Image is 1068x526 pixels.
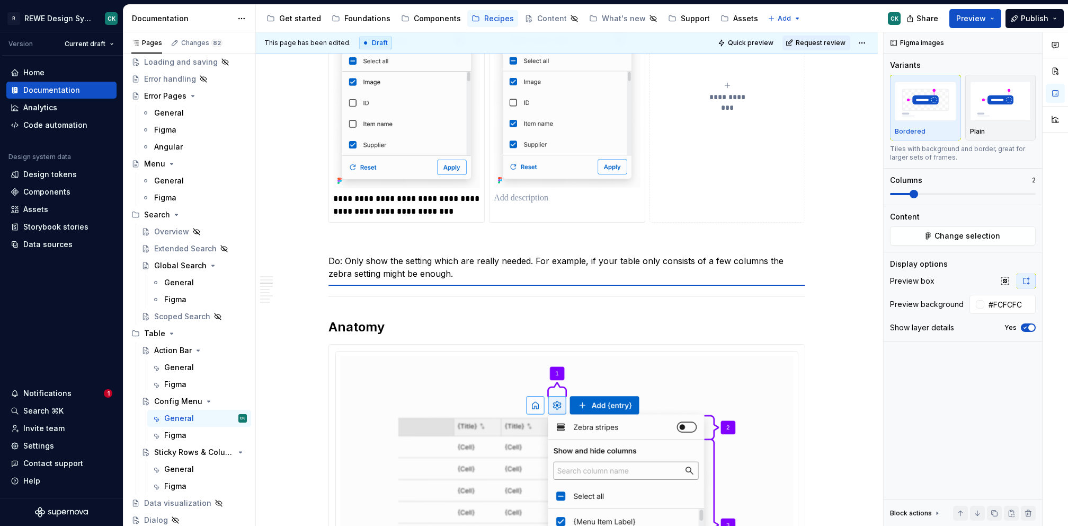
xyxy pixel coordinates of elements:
div: Assets [733,13,758,24]
div: General [164,413,194,424]
div: Menu [144,159,165,169]
div: Action Bar [154,345,192,356]
div: Figma [154,125,176,135]
div: Data sources [23,239,73,250]
div: Design system data [8,153,71,161]
button: Share [901,9,945,28]
div: Documentation [132,13,232,24]
a: Support [664,10,714,27]
div: Loading and saving [144,57,218,67]
button: Preview [949,9,1001,28]
p: Do: Only show the setting which are really needed. For example, if your table only consists of a ... [328,255,805,280]
a: General [147,461,251,478]
a: General [147,359,251,376]
p: Bordered [895,127,925,136]
a: Loading and saving [127,54,251,71]
div: Data visualization [144,498,211,509]
div: Search [144,209,170,220]
div: CK [108,14,115,23]
div: General [164,277,194,288]
span: Current draft [65,40,105,48]
button: Contact support [6,455,117,472]
a: General [137,104,251,121]
a: Data sources [6,236,117,253]
div: Changes [181,39,222,47]
div: Display options [890,259,948,269]
div: Figma [164,430,186,441]
div: Error handling [144,74,196,84]
a: General [147,274,251,291]
a: Figma [137,121,251,138]
a: Scoped Search [137,308,251,325]
h2: Anatomy [328,319,805,336]
div: Show layer details [890,322,954,333]
span: This page has been edited. [264,39,351,47]
button: placeholderBordered [890,75,961,141]
span: Quick preview [728,39,773,47]
div: Block actions [890,509,932,518]
div: Table [127,325,251,342]
a: Config Menu [137,393,251,410]
a: Global Search [137,257,251,274]
div: Search ⌘K [23,406,64,416]
div: Block actions [890,506,941,521]
a: Assets [6,201,117,218]
div: General [164,464,194,475]
button: RREWE Design SystemCK [2,7,121,30]
span: Share [916,13,938,24]
div: Figma [154,192,176,203]
a: Menu [127,155,251,172]
div: Columns [890,175,922,186]
span: Request review [796,39,845,47]
a: What's new [585,10,662,27]
div: R [7,12,20,25]
div: Variants [890,60,921,71]
svg: Supernova Logo [35,507,88,518]
div: Analytics [23,102,57,113]
div: Overview [154,226,189,237]
button: Notifications1 [6,385,117,402]
a: Code automation [6,117,117,134]
div: Global Search [154,260,207,271]
div: Recipes [484,13,514,24]
a: Storybook stories [6,218,117,235]
div: Invite team [23,423,65,434]
img: placeholder [895,82,956,120]
div: Table [144,328,165,339]
a: Action Bar [137,342,251,359]
button: placeholderPlain [965,75,1036,141]
div: Code automation [23,120,87,130]
a: General [137,172,251,189]
div: Extended Search [154,243,217,254]
div: Notifications [23,388,72,399]
div: Preview background [890,299,964,310]
a: Error handling [127,71,251,87]
a: Data visualization [127,495,251,512]
a: Documentation [6,82,117,99]
div: Home [23,67,44,78]
div: Settings [23,441,54,451]
div: Content [890,212,920,222]
div: Scoped Search [154,311,210,322]
div: Get started [279,13,321,24]
span: Preview [956,13,986,24]
div: Angular [154,142,183,152]
span: 82 [211,39,222,47]
a: Recipes [467,10,518,27]
a: Angular [137,138,251,155]
div: Figma [164,481,186,492]
div: Config Menu [154,396,202,407]
button: Quick preview [715,36,778,50]
div: Page tree [262,8,762,29]
div: Help [23,476,40,486]
div: Figma [164,294,186,305]
a: Figma [147,478,251,495]
div: General [164,362,194,373]
div: Version [8,40,33,48]
div: Preview box [890,276,934,286]
div: CK [891,14,898,23]
div: Figma [164,379,186,390]
button: Change selection [890,226,1036,246]
span: Publish [1021,13,1048,24]
a: Content [520,10,583,27]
